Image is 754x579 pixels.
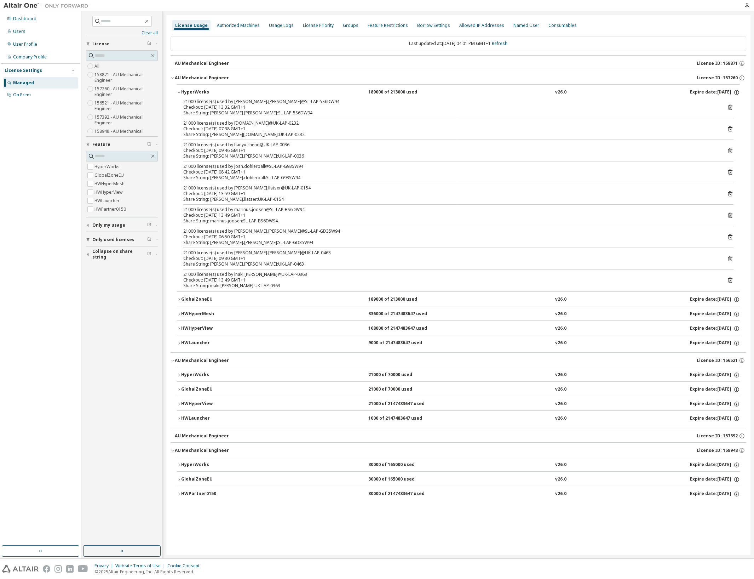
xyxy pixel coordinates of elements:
[417,23,450,28] div: Borrow Settings
[94,197,121,205] label: HWLauncher
[690,415,740,422] div: Expire date: [DATE]
[177,321,740,336] button: HWHyperView168000 of 2147483647 usedv26.0Expire date:[DATE]
[94,569,204,575] p: © 2025 Altair Engineering, Inc. All Rights Reserved.
[181,296,245,303] div: GlobalZoneEU
[177,335,740,351] button: HWLauncher9000 of 2147483647 usedv26.0Expire date:[DATE]
[94,99,158,113] label: 156521 - AU Mechanical Engineer
[86,36,158,52] button: License
[147,222,151,228] span: Clear filter
[92,41,110,47] span: License
[555,311,566,317] div: v26.0
[92,142,110,147] span: Feature
[548,23,577,28] div: Consumables
[94,113,158,127] label: 157392 - AU Mechanical Engineer
[183,132,716,137] div: Share String: [PERSON_NAME][DOMAIN_NAME]:UK-LAP-0232
[175,56,746,71] button: AU Mechanical EngineerLicense ID: 158871
[86,137,158,152] button: Feature
[555,325,566,332] div: v26.0
[181,89,245,96] div: HyperWorks
[368,325,432,332] div: 168000 of 2147483647 used
[94,70,158,85] label: 158871 - AU Mechanical Engineer
[183,191,716,197] div: Checkout: [DATE] 13:59 GMT+1
[183,99,716,104] div: 21000 license(s) used by [PERSON_NAME].[PERSON_NAME]@SL-LAP-5S6DW94
[183,104,716,110] div: Checkout: [DATE] 13:32 GMT+1
[177,457,740,473] button: HyperWorks30000 of 165000 usedv26.0Expire date:[DATE]
[183,234,716,240] div: Checkout: [DATE] 06:50 GMT+1
[94,171,125,180] label: GlobalZoneEU
[183,197,716,202] div: Share String: [PERSON_NAME].llatser:UK-LAP-0154
[183,228,716,234] div: 21000 license(s) used by [PERSON_NAME].[PERSON_NAME]@SL-LAP-GD35W94
[177,472,740,487] button: GlobalZoneEU30000 of 165000 usedv26.0Expire date:[DATE]
[86,246,158,262] button: Collapse on share string
[2,565,39,573] img: altair_logo.svg
[183,148,716,153] div: Checkout: [DATE] 09:46 GMT+1
[171,443,746,458] button: AU Mechanical EngineerLicense ID: 158948
[183,256,716,261] div: Checkout: [DATE] 09:30 GMT+1
[555,372,566,378] div: v26.0
[555,401,566,407] div: v26.0
[368,401,432,407] div: 21000 of 2147483647 used
[13,29,25,34] div: Users
[167,563,204,569] div: Cookie Consent
[368,311,432,317] div: 336000 of 2147483647 used
[175,358,229,363] div: AU Mechanical Engineer
[177,306,740,322] button: HWHyperMesh336000 of 2147483647 usedv26.0Expire date:[DATE]
[690,325,740,332] div: Expire date: [DATE]
[94,127,158,141] label: 158948 - AU Mechanical Engineer
[181,311,245,317] div: HWHyperMesh
[147,142,151,147] span: Clear filter
[697,61,738,66] span: License ID: 158871
[92,237,134,243] span: Only used licenses
[183,272,716,277] div: 21000 license(s) used by inaki.[PERSON_NAME]@UK-LAP-0363
[492,40,508,46] a: Refresh
[269,23,294,28] div: Usage Logs
[555,340,566,346] div: v26.0
[368,89,432,96] div: 189000 of 213000 used
[181,491,245,497] div: HWPartner0150
[368,386,432,393] div: 21000 of 70000 used
[177,411,740,426] button: HWLauncher1000 of 2147483647 usedv26.0Expire date:[DATE]
[697,433,738,439] span: License ID: 157392
[555,476,566,483] div: v26.0
[183,110,716,116] div: Share String: [PERSON_NAME].[PERSON_NAME]:SL-LAP-5S6DW94
[175,23,208,28] div: License Usage
[690,89,740,96] div: Expire date: [DATE]
[368,476,432,483] div: 30000 of 165000 used
[94,180,126,188] label: HWHyperMesh
[183,277,716,283] div: Checkout: [DATE] 13:49 GMT+1
[115,563,167,569] div: Website Terms of Use
[175,433,229,439] div: AU Mechanical Engineer
[183,212,716,218] div: Checkout: [DATE] 13:49 GMT+1
[181,476,245,483] div: GlobalZoneEU
[94,85,158,99] label: 157260 - AU Mechanical Engineer
[183,120,716,126] div: 21000 license(s) used by [DOMAIN_NAME]@UK-LAP-0232
[147,251,151,257] span: Clear filter
[697,75,738,81] span: License ID: 157260
[94,163,121,171] label: HyperWorks
[555,89,566,96] div: v26.0
[368,415,432,422] div: 1000 of 2147483647 used
[183,175,716,181] div: Share String: [PERSON_NAME].dohlerball:SL-LAP-G935W94
[368,340,432,346] div: 9000 of 2147483647 used
[690,386,740,393] div: Expire date: [DATE]
[183,283,716,289] div: Share String: inaki.[PERSON_NAME]:UK-LAP-0363
[697,358,738,363] span: License ID: 156521
[555,296,566,303] div: v26.0
[368,372,432,378] div: 21000 of 70000 used
[92,222,125,228] span: Only my usage
[690,462,740,468] div: Expire date: [DATE]
[175,428,746,444] button: AU Mechanical EngineerLicense ID: 157392
[5,68,42,73] div: License Settings
[183,261,716,267] div: Share String: [PERSON_NAME].[PERSON_NAME]:UK-LAP-0463
[368,462,432,468] div: 30000 of 165000 used
[183,164,716,169] div: 21000 license(s) used by josh.dohlerball@SL-LAP-G935W94
[13,80,34,86] div: Managed
[183,153,716,159] div: Share String: [PERSON_NAME].[PERSON_NAME]:UK-LAP-0036
[177,396,740,412] button: HWHyperView21000 of 2147483647 usedv26.0Expire date:[DATE]
[86,232,158,248] button: Only used licenses
[147,237,151,243] span: Clear filter
[175,61,229,66] div: AU Mechanical Engineer
[86,217,158,233] button: Only my usage
[690,401,740,407] div: Expire date: [DATE]
[555,462,566,468] div: v26.0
